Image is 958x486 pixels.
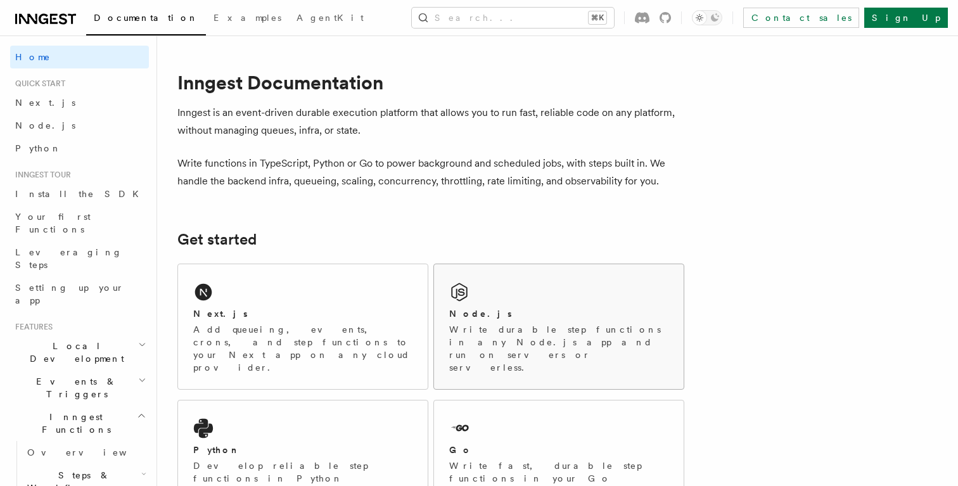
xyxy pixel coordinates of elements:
p: Write functions in TypeScript, Python or Go to power background and scheduled jobs, with steps bu... [177,155,684,190]
span: Setting up your app [15,283,124,305]
a: Leveraging Steps [10,241,149,276]
a: Sign Up [864,8,948,28]
h2: Go [449,444,472,456]
span: Your first Functions [15,212,91,234]
a: Documentation [86,4,206,35]
p: Add queueing, events, crons, and step functions to your Next app on any cloud provider. [193,323,412,374]
span: Inngest Functions [10,411,137,436]
span: Quick start [10,79,65,89]
span: Documentation [94,13,198,23]
span: Events & Triggers [10,375,138,400]
span: Local Development [10,340,138,365]
button: Toggle dark mode [692,10,722,25]
a: Your first Functions [10,205,149,241]
button: Search...⌘K [412,8,614,28]
a: Next.js [10,91,149,114]
a: Node.js [10,114,149,137]
h2: Next.js [193,307,248,320]
span: Install the SDK [15,189,146,199]
span: Next.js [15,98,75,108]
button: Inngest Functions [10,406,149,441]
a: Install the SDK [10,182,149,205]
span: Python [15,143,61,153]
span: Node.js [15,120,75,131]
span: Examples [214,13,281,23]
span: AgentKit [297,13,364,23]
a: Home [10,46,149,68]
a: AgentKit [289,4,371,34]
a: Examples [206,4,289,34]
span: Overview [27,447,158,457]
a: Get started [177,231,257,248]
a: Next.jsAdd queueing, events, crons, and step functions to your Next app on any cloud provider. [177,264,428,390]
a: Contact sales [743,8,859,28]
button: Events & Triggers [10,370,149,406]
kbd: ⌘K [589,11,606,24]
a: Setting up your app [10,276,149,312]
h2: Node.js [449,307,512,320]
span: Inngest tour [10,170,71,180]
h1: Inngest Documentation [177,71,684,94]
span: Features [10,322,53,332]
a: Node.jsWrite durable step functions in any Node.js app and run on servers or serverless. [433,264,684,390]
button: Local Development [10,335,149,370]
p: Inngest is an event-driven durable execution platform that allows you to run fast, reliable code ... [177,104,684,139]
a: Python [10,137,149,160]
p: Write durable step functions in any Node.js app and run on servers or serverless. [449,323,668,374]
h2: Python [193,444,240,456]
span: Leveraging Steps [15,247,122,270]
span: Home [15,51,51,63]
a: Overview [22,441,149,464]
